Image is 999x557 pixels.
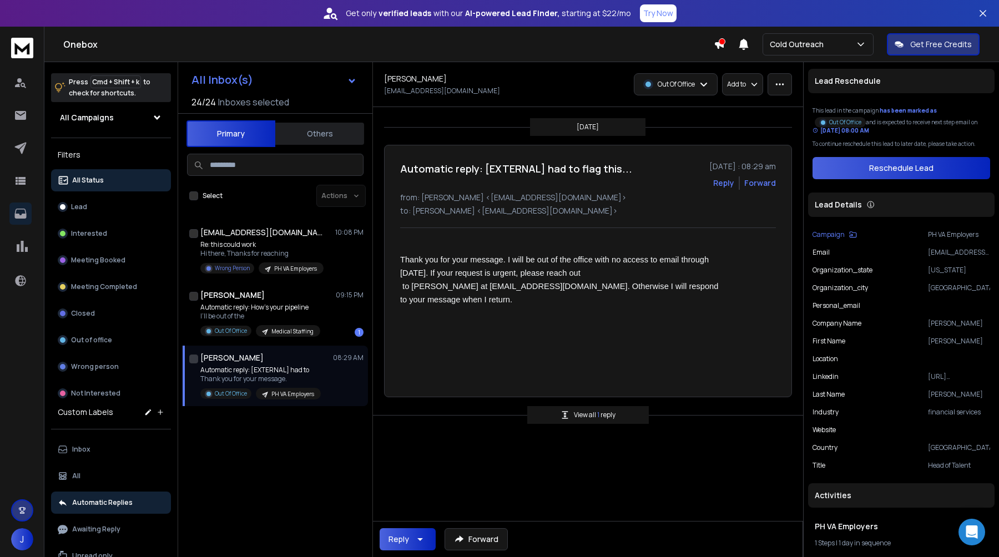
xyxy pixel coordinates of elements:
[928,266,990,275] p: [US_STATE]
[200,374,321,383] p: Thank you for your message.
[813,355,838,363] p: location
[183,69,366,91] button: All Inbox(s)
[72,498,133,507] p: Automatic Replies
[60,112,114,123] h1: All Campaigns
[51,518,171,540] button: Awaiting Reply
[727,80,746,89] p: Add to
[72,525,120,534] p: Awaiting Reply
[813,372,839,381] p: linkedin
[813,461,825,470] p: title
[200,290,265,301] h1: [PERSON_NAME]
[72,472,80,480] p: All
[271,327,314,336] p: Medical Staffing
[335,228,364,237] p: 10:08 PM
[813,230,857,239] button: Campaign
[200,249,324,258] p: Hi there, Thanks for reaching
[51,147,171,163] h3: Filters
[400,205,776,216] p: to: [PERSON_NAME] <[EMAIL_ADDRESS][DOMAIN_NAME]>
[928,248,990,257] p: [EMAIL_ADDRESS][DOMAIN_NAME]
[51,492,171,514] button: Automatic Replies
[813,107,991,135] div: This lead in the campaign and is expected to receive next step email on
[51,382,171,404] button: Not Interested
[744,178,776,189] div: Forward
[72,176,104,185] p: All Status
[71,362,119,371] p: Wrong person
[910,39,972,50] p: Get Free Credits
[51,169,171,191] button: All Status
[186,120,275,147] button: Primary
[71,336,112,345] p: Out of office
[215,389,247,398] p: Out Of Office
[200,303,320,312] p: Automatic reply: How's your pipeline
[815,75,881,87] p: Lead Reschedule
[713,178,734,189] button: Reply
[200,352,264,363] h1: [PERSON_NAME]
[829,118,861,126] p: Out Of Office
[880,107,937,114] span: has been marked as
[51,329,171,351] button: Out of office
[813,390,845,399] p: Last Name
[71,229,107,238] p: Interested
[200,312,320,321] p: I’ll be out of the
[215,264,250,272] p: Wrong Person
[808,483,995,508] div: Activities
[577,123,599,131] p: [DATE]
[333,353,364,362] p: 08:29 AM
[271,390,314,398] p: PH VA Employers
[191,74,253,85] h1: All Inbox(s)
[72,445,90,454] p: Inbox
[71,389,120,398] p: Not Interested
[400,192,776,203] p: from: [PERSON_NAME] <[EMAIL_ADDRESS][DOMAIN_NAME]>
[384,73,447,84] h1: [PERSON_NAME]
[813,266,872,275] p: organization_state
[928,372,990,381] p: [URL][DOMAIN_NAME][PERSON_NAME]
[203,191,223,200] label: Select
[200,227,322,238] h1: [EMAIL_ADDRESS][DOMAIN_NAME]
[355,328,364,337] div: 1
[336,291,364,300] p: 09:15 PM
[813,248,830,257] p: Email
[215,327,247,335] p: Out Of Office
[51,276,171,298] button: Meeting Completed
[770,39,828,50] p: Cold Outreach
[928,337,990,346] p: [PERSON_NAME]
[813,319,861,328] p: Company Name
[815,538,835,548] span: 1 Steps
[71,309,95,318] p: Closed
[51,356,171,378] button: Wrong person
[400,161,632,176] h1: Automatic reply: [EXTERNAL] had to flag this...
[465,8,559,19] strong: AI-powered Lead Finder,
[928,443,990,452] p: [GEOGRAPHIC_DATA]
[11,528,33,550] button: J
[643,8,673,19] p: Try Now
[400,255,720,304] span: Thank you for your message. I will be out of the office with no access to email through [DATE]. I...
[51,302,171,325] button: Closed
[928,461,990,470] p: Head of Talent
[71,282,137,291] p: Meeting Completed
[71,202,87,211] p: Lead
[815,539,988,548] div: |
[813,337,845,346] p: First Name
[90,75,141,88] span: Cmd + Shift + k
[58,407,113,418] h3: Custom Labels
[51,196,171,218] button: Lead
[71,256,125,265] p: Meeting Booked
[813,157,991,179] button: Reschedule Lead
[51,249,171,271] button: Meeting Booked
[813,140,991,148] p: To continue reschedule this lead to later date, please take action.
[389,534,409,545] div: Reply
[813,283,868,292] p: organization_city
[380,528,436,550] button: Reply
[815,199,862,210] p: Lead Details
[597,410,601,419] span: 1
[658,80,695,89] p: Out Of Office
[191,95,216,109] span: 24 / 24
[640,4,677,22] button: Try Now
[51,438,171,460] button: Inbox
[200,240,324,249] p: Re: this could work
[200,366,321,374] p: Automatic reply: [EXTERNAL] had to
[958,519,985,545] div: Open Intercom Messenger
[813,126,869,135] div: [DATE] 08:00 AM
[813,408,839,417] p: industry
